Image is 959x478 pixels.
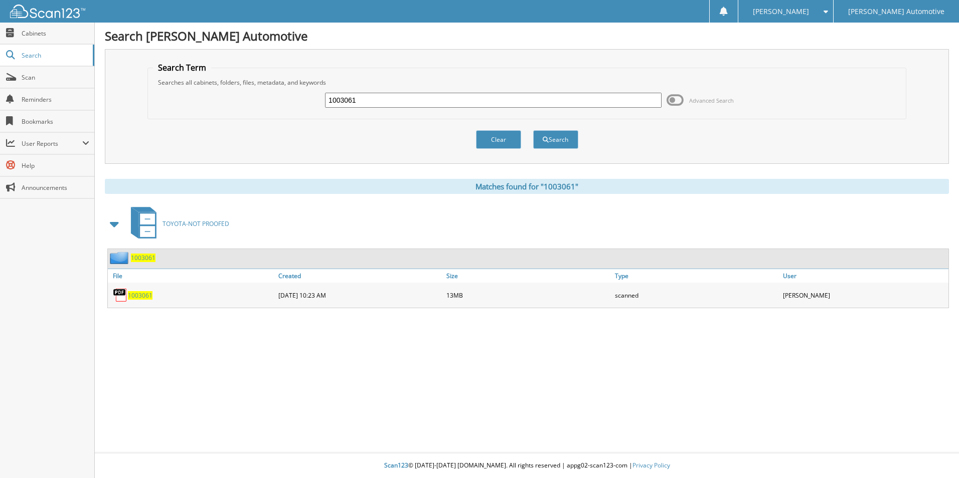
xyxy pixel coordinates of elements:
a: File [108,269,276,283]
span: TOYOTA-NOT PROOFED [163,219,229,228]
div: [DATE] 10:23 AM [276,285,444,305]
a: 1003061 [128,291,152,300]
span: Help [22,161,89,170]
span: Advanced Search [689,97,734,104]
span: Scan123 [384,461,408,469]
span: [PERSON_NAME] Automotive [848,9,944,15]
img: PDF.png [113,288,128,303]
button: Search [533,130,578,149]
span: [PERSON_NAME] [753,9,809,15]
div: [PERSON_NAME] [780,285,948,305]
a: 1003061 [131,254,155,262]
a: Privacy Policy [632,461,670,469]
img: folder2.png [110,252,131,264]
span: Cabinets [22,29,89,38]
a: Size [444,269,612,283]
iframe: Chat Widget [909,430,959,478]
a: TOYOTA-NOT PROOFED [125,204,229,244]
span: Bookmarks [22,117,89,126]
h1: Search [PERSON_NAME] Automotive [105,28,949,44]
span: Scan [22,73,89,82]
div: scanned [612,285,780,305]
button: Clear [476,130,521,149]
span: Reminders [22,95,89,104]
div: Searches all cabinets, folders, files, metadata, and keywords [153,78,901,87]
div: Matches found for "1003061" [105,179,949,194]
span: Announcements [22,183,89,192]
a: User [780,269,948,283]
div: 13MB [444,285,612,305]
legend: Search Term [153,62,211,73]
a: Type [612,269,780,283]
div: © [DATE]-[DATE] [DOMAIN_NAME]. All rights reserved | appg02-scan123-com | [95,453,959,478]
a: Created [276,269,444,283]
img: scan123-logo-white.svg [10,5,85,18]
span: Search [22,51,88,60]
span: User Reports [22,139,82,148]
